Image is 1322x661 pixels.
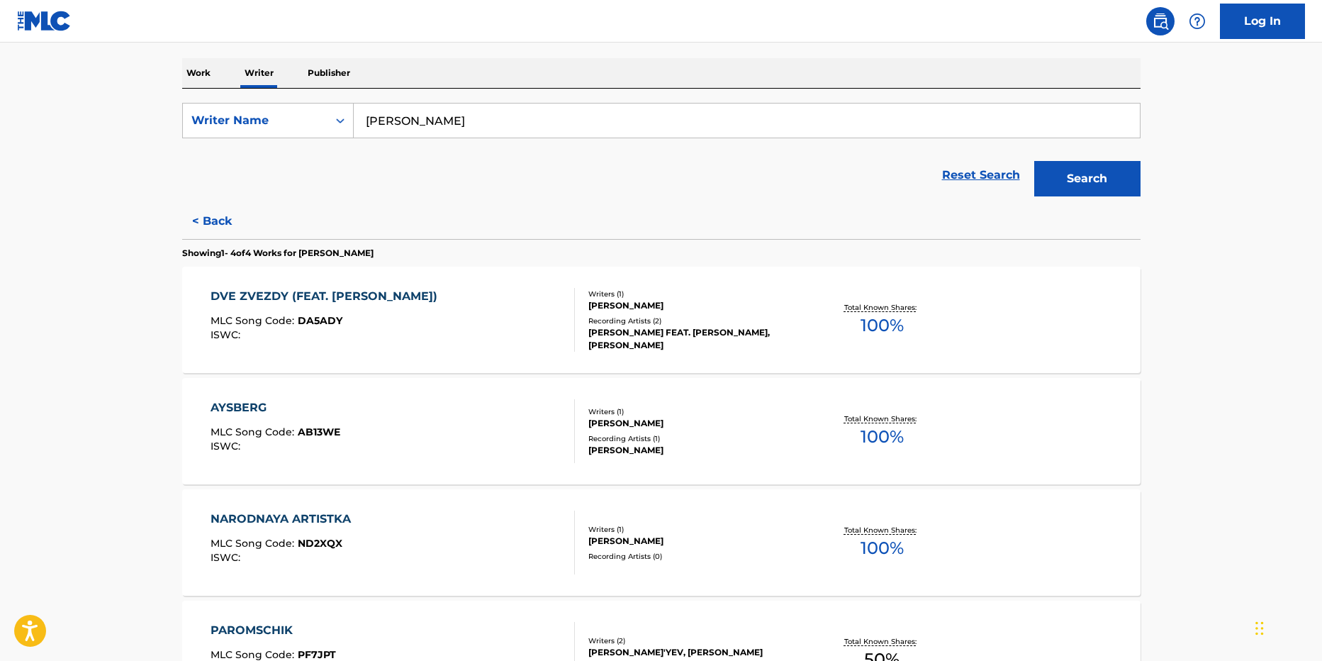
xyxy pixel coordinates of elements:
div: PAROMSCHIK [211,622,336,639]
div: Help [1183,7,1211,35]
a: NARODNAYA ARTISTKAMLC Song Code:ND2XQXISWC:Writers (1)[PERSON_NAME]Recording Artists (0)Total Kno... [182,489,1141,596]
button: Search [1034,161,1141,196]
div: Перетащить [1255,607,1264,650]
span: MLC Song Code : [211,426,298,438]
span: ND2XQX [298,537,342,550]
p: Showing 1 - 4 of 4 Works for [PERSON_NAME] [182,247,374,260]
div: [PERSON_NAME] [588,417,802,430]
span: ISWC : [211,328,244,341]
span: AB13WE [298,426,340,438]
p: Total Known Shares: [844,302,920,313]
div: DVE ZVEZDY (FEAT. [PERSON_NAME]) [211,288,444,305]
a: Reset Search [935,160,1027,191]
div: [PERSON_NAME] [588,444,802,457]
a: Public Search [1146,7,1175,35]
div: AYSBERG [211,399,340,416]
span: MLC Song Code : [211,314,298,327]
div: Writer Name [191,112,319,129]
p: Total Known Shares: [844,636,920,647]
img: MLC Logo [17,11,72,31]
p: Publisher [303,58,354,88]
div: [PERSON_NAME] [588,535,802,548]
div: [PERSON_NAME] FEAT. [PERSON_NAME], [PERSON_NAME] [588,326,802,352]
div: [PERSON_NAME] [588,299,802,312]
a: Log In [1220,4,1305,39]
div: Виджет чата [1251,593,1322,661]
iframe: Chat Widget [1251,593,1322,661]
div: Recording Artists ( 0 ) [588,551,802,562]
div: Recording Artists ( 1 ) [588,433,802,444]
p: Total Known Shares: [844,413,920,424]
div: [PERSON_NAME]'YEV, [PERSON_NAME] [588,646,802,659]
p: Work [182,58,215,88]
img: help [1189,13,1206,30]
p: Writer [240,58,278,88]
img: search [1152,13,1169,30]
p: Total Known Shares: [844,525,920,535]
form: Search Form [182,103,1141,204]
span: 100 % [861,424,904,450]
span: ISWC : [211,551,244,564]
a: DVE ZVEZDY (FEAT. [PERSON_NAME])MLC Song Code:DA5ADYISWC:Writers (1)[PERSON_NAME]Recording Artist... [182,267,1141,373]
span: 100 % [861,313,904,338]
div: NARODNAYA ARTISTKA [211,511,358,528]
button: < Back [182,204,267,239]
div: Writers ( 1 ) [588,524,802,535]
span: DA5ADY [298,314,342,327]
a: AYSBERGMLC Song Code:AB13WEISWC:Writers (1)[PERSON_NAME]Recording Artists (1)[PERSON_NAME]Total K... [182,378,1141,484]
div: Writers ( 1 ) [588,406,802,417]
div: Recording Artists ( 2 ) [588,316,802,326]
span: MLC Song Code : [211,648,298,661]
div: Writers ( 2 ) [588,635,802,646]
span: ISWC : [211,440,244,452]
span: PF7JPT [298,648,336,661]
div: Writers ( 1 ) [588,289,802,299]
span: 100 % [861,535,904,561]
span: MLC Song Code : [211,537,298,550]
